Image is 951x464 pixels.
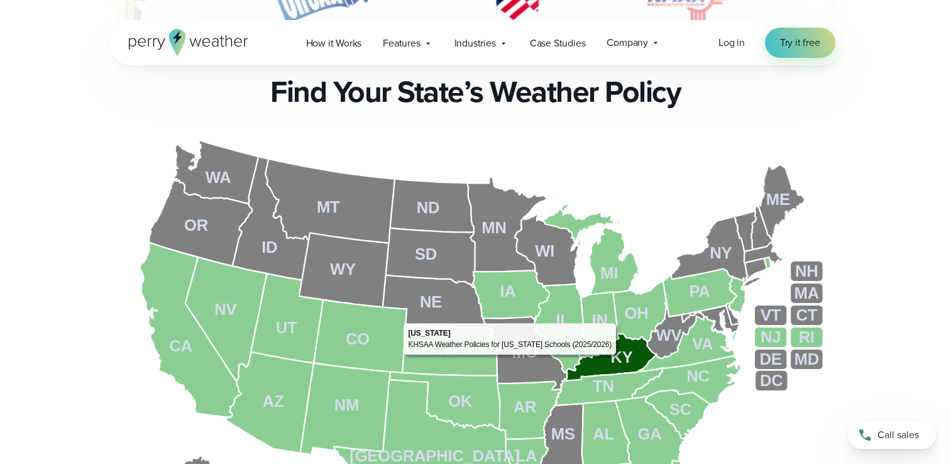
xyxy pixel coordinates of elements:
a: How it Works [295,30,373,56]
div: [US_STATE] [408,328,450,339]
tspan: RI [799,328,815,346]
tspan: IN [592,312,608,329]
tspan: NE [420,293,442,311]
a: Call sales [848,421,936,449]
span: Call sales [877,428,919,443]
tspan: WV [656,326,682,344]
tspan: MN [482,219,507,236]
tspan: NJ [761,328,781,346]
tspan: ME [766,191,790,208]
tspan: NM [334,396,359,414]
tspan: MO [512,343,538,361]
h2: Find Your State’s Weather Policy [270,74,681,109]
div: KHSAA Weather Policies for [US_STATE] Schools (2025/2026) [408,339,611,350]
tspan: AZ [263,392,284,410]
tspan: AL [593,426,615,443]
span: Case Studies [530,36,586,51]
tspan: SD [415,245,437,263]
tspan: DE [760,350,782,368]
span: Company [607,35,648,50]
tspan: GA [638,426,662,443]
tspan: IL [556,312,570,329]
span: Features [383,36,420,51]
tspan: WI [536,242,555,260]
tspan: MI [601,264,618,282]
a: Try it free [765,28,835,58]
tspan: OK [449,392,473,410]
tspan: MA [794,284,819,302]
tspan: PA [690,282,710,300]
tspan: VT [761,306,782,324]
a: Log in [718,35,745,50]
tspan: TN [593,378,615,395]
tspan: SC [670,400,692,418]
tspan: CO [346,330,370,348]
tspan: MD [794,350,819,368]
tspan: DC [761,372,784,389]
tspan: OR [184,216,209,234]
span: How it Works [306,36,362,51]
tspan: CT [796,306,818,324]
tspan: KS [439,341,461,358]
tspan: IA [500,282,516,300]
tspan: VA [693,335,713,353]
tspan: WY [330,260,356,278]
tspan: NY [710,244,732,262]
span: Try it free [780,35,820,50]
tspan: CA [169,337,192,355]
tspan: OH [625,304,649,322]
a: Case Studies [519,30,596,56]
tspan: ND [417,199,440,216]
tspan: WA [206,168,231,186]
tspan: AR [514,398,537,416]
tspan: NV [214,301,236,318]
span: Industries [454,36,496,51]
tspan: MS [551,426,575,443]
tspan: UT [276,319,297,336]
tspan: KY [611,348,633,366]
tspan: ID [261,238,277,256]
tspan: NC [687,367,710,385]
tspan: NH [796,262,819,280]
tspan: MT [317,198,340,216]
